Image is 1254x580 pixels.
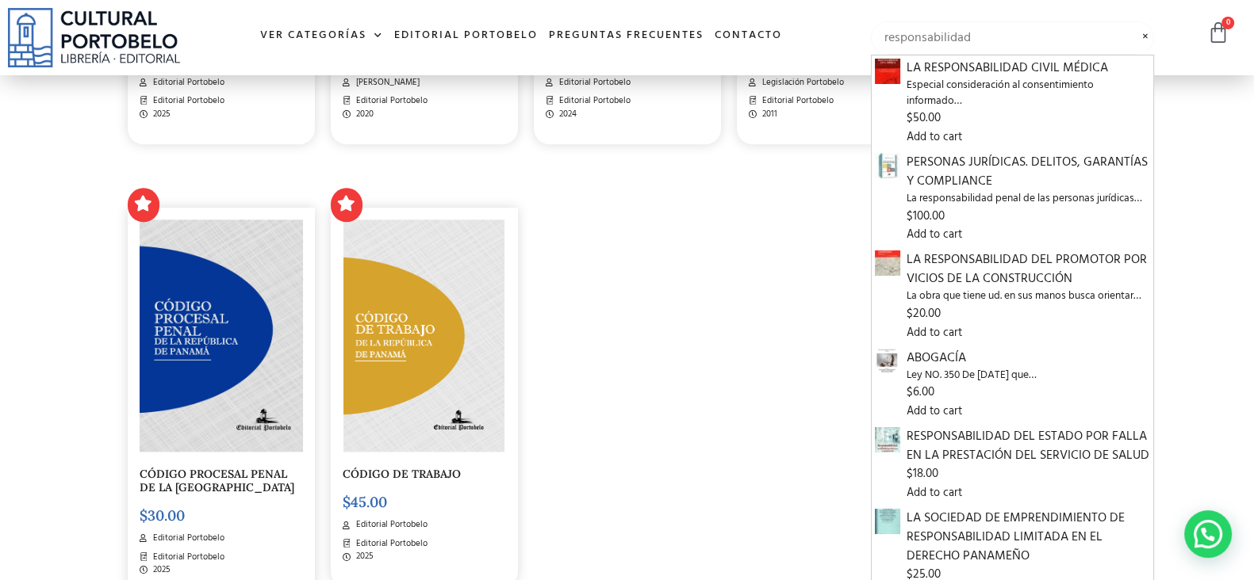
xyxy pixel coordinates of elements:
[875,253,900,273] a: LA RESPONSABILIDAD DEL PROMOTOR POR VICIOS DE LA CONSTRUCCIÓN
[871,21,1155,55] input: Búsqueda
[758,94,834,108] span: Editorial Portobelo
[389,19,543,53] a: Editorial Portobelo
[907,427,1151,483] a: RESPONSABILIDAD DEL ESTADO POR FALLA EN LA PRESTACIÓN DEL SERVICIO DE SALUD$18.00
[709,19,788,53] a: Contacto
[907,304,913,323] span: $
[907,349,1151,368] span: ABOGACÍA
[555,76,631,90] span: Editorial Portobelo
[907,427,1151,465] span: RESPONSABILIDAD DEL ESTADO POR FALLA EN LA PRESTACIÓN DEL SERVICIO DE SALUD
[907,304,941,323] bdi: 20.00
[875,509,900,534] img: img20230324_10083283
[149,551,224,564] span: Editorial Portobelo
[140,506,148,525] span: $
[907,349,1151,402] a: ABOGACÍALey NO. 350 De [DATE] que…$6.00
[907,207,945,226] bdi: 100.00
[907,153,1151,191] span: PERSONAS JURÍDICAS. DELITOS, GARANTÍAS Y COMPLIANCE
[907,128,962,147] a: Add to cart: “LA RESPONSABILIDAD CIVIL MÉDICA”
[907,324,962,342] a: Add to cart: “LA RESPONSABILIDAD DEL PROMOTOR POR VICIOS DE LA CONSTRUCCIÓN”
[149,76,224,90] span: Editorial Portobelo
[875,59,900,84] img: img20240420_10120237
[1184,510,1232,558] div: Contactar por WhatsApp
[907,109,941,128] bdi: 50.00
[343,467,461,481] a: CÓDIGO DE TRABAJO
[875,250,900,276] img: img20231003_15583077
[343,493,387,511] bdi: 45.00
[352,537,428,551] span: Editorial Portobelo
[875,61,900,82] a: LA RESPONSABILIDAD CIVIL MÉDICA
[875,153,900,178] img: 978-84-19580-30-6
[907,509,1151,566] span: LA SOCIEDAD DE EMPRENDIMIENTO DE RESPONSABILIDAD LIMITADA EN EL DERECHO PANAMEÑO
[907,78,1151,110] span: Especial consideración al consentimiento informado…
[149,94,224,108] span: Editorial Portobelo
[343,219,504,452] img: CD-013-CODIGO-DE-TRABAJO
[907,109,913,128] span: $
[758,76,844,90] span: Legislación Portobelo
[907,383,913,402] span: $
[255,19,389,53] a: Ver Categorías
[140,467,294,494] a: CÓDIGO PROCESAL PENAL DE LA [GEOGRAPHIC_DATA]
[907,464,938,483] bdi: 18.00
[352,76,420,90] span: [PERSON_NAME]
[907,59,1151,78] span: LA RESPONSABILIDAD CIVIL MÉDICA
[907,484,962,502] a: Add to cart: “RESPONSABILIDAD DEL ESTADO POR FALLA EN LA PRESTACIÓN DEL SERVICIO DE SALUD”
[875,511,900,532] a: LA SOCIEDAD DE EMPRENDIMIENTO DE RESPONSABILIDAD LIMITADA EN EL DERECHO PANAMEÑO
[1221,17,1234,29] span: 0
[1135,28,1154,29] span: Limpiar
[555,94,631,108] span: Editorial Portobelo
[140,219,303,452] img: CD-002PORTADA P.PENAL-01-01
[907,59,1151,128] a: LA RESPONSABILIDAD CIVIL MÉDICAEspecial consideración al consentimiento informado…$50.00
[149,532,224,545] span: Editorial Portobelo
[343,493,351,511] span: $
[875,351,900,372] a: ABOGACÍA
[907,250,1151,288] span: LA RESPONSABILIDAD DEL PROMOTOR POR VICIOS DE LA CONSTRUCCIÓN
[352,108,374,121] span: 2020
[758,108,777,121] span: 2011
[875,429,900,450] a: RESPONSABILIDAD DEL ESTADO POR FALLA EN LA PRESTACIÓN DEL SERVICIO DE SALUD
[140,506,185,525] bdi: 30.00
[543,19,709,53] a: Preguntas frecuentes
[907,250,1151,322] a: LA RESPONSABILIDAD DEL PROMOTOR POR VICIOS DE LA CONSTRUCCIÓNLa obra que tiene ud. en sus manos b...
[875,155,900,176] a: PERSONAS JURÍDICAS. DELITOS, GARANTÍAS Y COMPLIANCE
[907,207,913,226] span: $
[149,108,171,121] span: 2025
[352,94,428,108] span: Editorial Portobelo
[352,518,428,532] span: Editorial Portobelo
[907,403,962,421] a: Add to cart: “ABOGACÍA”
[907,383,934,402] bdi: 6.00
[875,349,900,374] img: Captura de Pantalla 2023-07-06 a la(s) 3.07.47 p. m.
[907,464,913,483] span: $
[907,226,962,244] a: Add to cart: “PERSONAS JURÍDICAS. DELITOS, GARANTÍAS Y COMPLIANCE”
[907,368,1151,383] span: Ley NO. 350 De [DATE] que…
[149,563,171,577] span: 2025
[555,108,577,121] span: 2024
[907,288,1151,304] span: La obra que tiene ud. en sus manos busca orientar…
[352,550,374,563] span: 2025
[1207,21,1229,44] a: 0
[875,427,900,452] img: img20230429_11251132
[907,191,1151,207] span: La responsabilidad penal de las personas jurídicas…
[907,153,1151,225] a: PERSONAS JURÍDICAS. DELITOS, GARANTÍAS Y COMPLIANCELa responsabilidad penal de las personas juríd...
